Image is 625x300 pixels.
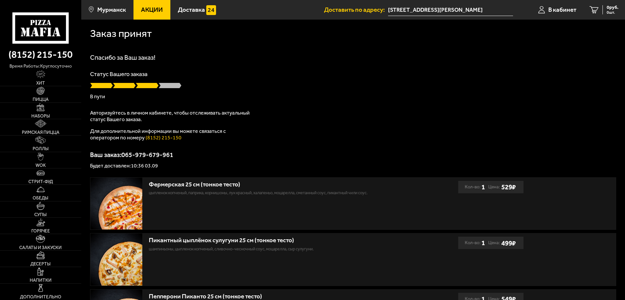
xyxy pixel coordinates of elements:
[31,229,50,233] span: Горячее
[488,181,500,193] span: Цена:
[548,7,576,13] span: В кабинет
[465,237,485,249] div: Кол-во:
[97,7,126,13] span: Мурманск
[149,237,395,244] div: Пикантный цыплёнок сулугуни 25 см (тонкое тесто)
[90,110,253,123] p: Авторизуйтесь в личном кабинете, чтобы отслеживать актуальный статус Вашего заказа.
[149,181,395,188] div: Фермерская 25 см (тонкое тесто)
[31,114,50,118] span: Наборы
[28,180,53,184] span: Стрит-фуд
[33,147,49,151] span: Роллы
[90,28,152,39] h1: Заказ принят
[90,94,616,99] p: В пути
[36,81,45,86] span: Хит
[481,181,485,193] b: 1
[141,7,163,13] span: Акции
[36,163,46,168] span: WOK
[33,97,49,102] span: Пицца
[607,5,618,10] span: 0 руб.
[90,54,616,61] h1: Спасибо за Ваш заказ!
[465,181,485,193] div: Кол-во:
[149,246,395,252] p: шампиньоны, цыпленок копченый, сливочно-чесночный соус, моцарелла, сыр сулугуни.
[178,7,205,13] span: Доставка
[146,134,181,141] a: (8152) 215-150
[33,196,48,200] span: Обеды
[388,4,513,16] input: Ваш адрес доставки
[501,183,516,191] b: 529 ₽
[20,295,61,299] span: Дополнительно
[149,190,395,196] p: цыпленок копченый, паприка, корнишоны, лук красный, халапеньо, моцарелла, сметанный соус, пикантн...
[22,130,59,135] span: Римская пицца
[206,5,216,15] img: 15daf4d41897b9f0e9f617042186c801.svg
[501,239,516,247] b: 499 ₽
[90,151,616,158] p: Ваш заказ: 065-979-679-961
[90,163,616,168] p: Будет доставлен: 10:36 03.09
[90,128,253,141] p: Для дополнительной информации вы можете связаться с оператором по номеру
[34,213,47,217] span: Супы
[324,7,388,13] span: Доставить по адресу:
[90,71,616,77] p: Статус Вашего заказа
[30,262,51,266] span: Десерты
[488,237,500,249] span: Цена:
[19,245,62,250] span: Салаты и закуски
[607,10,618,14] span: 0 шт.
[30,278,52,283] span: Напитки
[481,237,485,249] b: 1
